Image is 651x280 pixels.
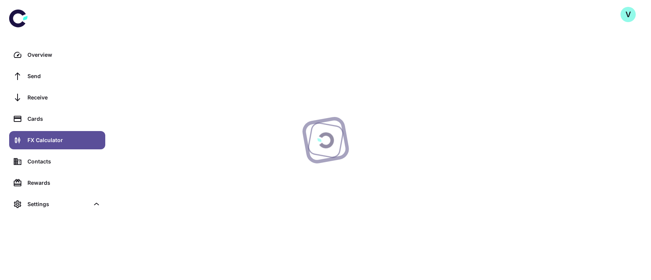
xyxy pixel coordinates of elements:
[27,200,89,208] div: Settings
[27,115,101,123] div: Cards
[9,110,105,128] a: Cards
[27,157,101,166] div: Contacts
[9,67,105,85] a: Send
[9,46,105,64] a: Overview
[27,51,101,59] div: Overview
[620,7,636,22] button: V
[9,174,105,192] a: Rewards
[27,179,101,187] div: Rewards
[9,131,105,149] a: FX Calculator
[27,136,101,144] div: FX Calculator
[27,72,101,80] div: Send
[27,93,101,102] div: Receive
[9,152,105,171] a: Contacts
[9,195,105,213] div: Settings
[9,88,105,107] a: Receive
